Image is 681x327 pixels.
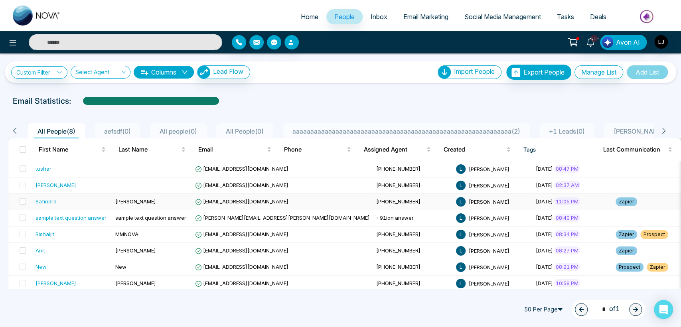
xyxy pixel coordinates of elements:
[536,264,553,270] span: [DATE]
[195,264,288,270] span: [EMAIL_ADDRESS][DOMAIN_NAME]
[469,165,509,172] span: [PERSON_NAME]
[582,9,614,24] a: Deals
[376,215,414,221] span: +91ion answer
[101,127,134,135] span: aefsdf ( 0 )
[134,66,194,79] button: Columnsdown
[326,9,363,24] a: People
[464,13,541,21] span: Social Media Management
[192,138,278,161] th: Email
[36,165,51,173] div: tushar
[195,198,288,205] span: [EMAIL_ADDRESS][DOMAIN_NAME]
[557,13,574,21] span: Tasks
[195,215,370,221] span: [PERSON_NAME][EMAIL_ADDRESS][PERSON_NAME][DOMAIN_NAME]
[456,230,466,239] span: L
[223,127,267,135] span: All People ( 0 )
[278,138,357,161] th: Phone
[437,138,517,161] th: Created
[36,214,107,222] div: sample text question answer
[469,280,509,286] span: [PERSON_NAME]
[469,264,509,270] span: [PERSON_NAME]
[647,263,668,272] span: Zapier
[456,9,549,24] a: Social Media Management
[554,279,580,287] span: 10:59 PM
[506,65,571,80] button: Export People
[456,197,466,207] span: L
[549,9,582,24] a: Tasks
[118,145,180,154] span: Last Name
[597,304,620,315] span: of 1
[376,280,420,286] span: [PHONE_NUMBER]
[376,231,420,237] span: [PHONE_NUMBER]
[456,246,466,256] span: L
[469,231,509,237] span: [PERSON_NAME]
[444,145,505,154] span: Created
[554,197,580,205] span: 11:05 PM
[195,280,288,286] span: [EMAIL_ADDRESS][DOMAIN_NAME]
[616,263,643,272] span: Prospect
[590,35,598,42] span: 10+
[195,165,288,172] span: [EMAIL_ADDRESS][DOMAIN_NAME]
[32,138,112,161] th: First Name
[376,264,420,270] span: [PHONE_NUMBER]
[454,67,495,75] span: Import People
[616,246,637,255] span: Zapier
[198,145,265,154] span: Email
[334,13,355,21] span: People
[456,262,466,272] span: L
[574,65,623,79] button: Manage List
[616,197,637,206] span: Zapier
[546,127,588,135] span: +1 Leads ( 0 )
[456,213,466,223] span: L
[616,230,637,239] span: Zapier
[115,280,156,286] span: [PERSON_NAME]
[581,35,600,49] a: 10+
[554,214,580,222] span: 08:40 PM
[554,181,580,189] span: 02:37 AM
[469,215,509,221] span: [PERSON_NAME]
[554,165,580,173] span: 08:47 PM
[376,182,420,188] span: [PHONE_NUMBER]
[195,231,288,237] span: [EMAIL_ADDRESS][DOMAIN_NAME]
[456,279,466,288] span: L
[523,68,565,76] span: Export People
[13,6,61,26] img: Nova CRM Logo
[36,263,47,271] div: New
[536,182,553,188] span: [DATE]
[284,145,345,154] span: Phone
[197,66,210,79] img: Lead Flow
[195,247,288,254] span: [EMAIL_ADDRESS][DOMAIN_NAME]
[654,300,673,319] div: Open Intercom Messenger
[603,145,666,154] span: Last Communication
[36,279,76,287] div: [PERSON_NAME]
[469,198,509,205] span: [PERSON_NAME]
[289,127,523,135] span: aaaaaaaaaaaaaaaaaaaaaaaaaaaaaaaaaaaaaaaaaaaaaaaaaaaaaaaaaaaaa ( 2 )
[517,138,597,161] th: Tags
[536,247,553,254] span: [DATE]
[536,215,553,221] span: [DATE]
[13,95,71,107] p: Email Statistics:
[602,37,613,48] img: Lead Flow
[115,264,126,270] span: New
[36,181,76,189] div: [PERSON_NAME]
[521,303,568,316] span: 50 Per Page
[616,37,640,47] span: Avon AI
[11,66,67,79] a: Custom Filter
[197,65,250,79] button: Lead Flow
[115,198,156,205] span: [PERSON_NAME]
[536,198,553,205] span: [DATE]
[182,69,188,75] span: down
[554,246,580,254] span: 08:27 PM
[363,9,395,24] a: Inbox
[112,138,192,161] th: Last Name
[469,247,509,254] span: [PERSON_NAME]
[213,67,243,75] span: Lead Flow
[376,165,420,172] span: [PHONE_NUMBER]
[536,231,553,237] span: [DATE]
[376,198,420,205] span: [PHONE_NUMBER]
[195,182,288,188] span: [EMAIL_ADDRESS][DOMAIN_NAME]
[456,164,466,174] span: L
[395,9,456,24] a: Email Marketing
[34,127,79,135] span: All People ( 8 )
[640,230,668,239] span: Prospect
[156,127,200,135] span: All people ( 0 )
